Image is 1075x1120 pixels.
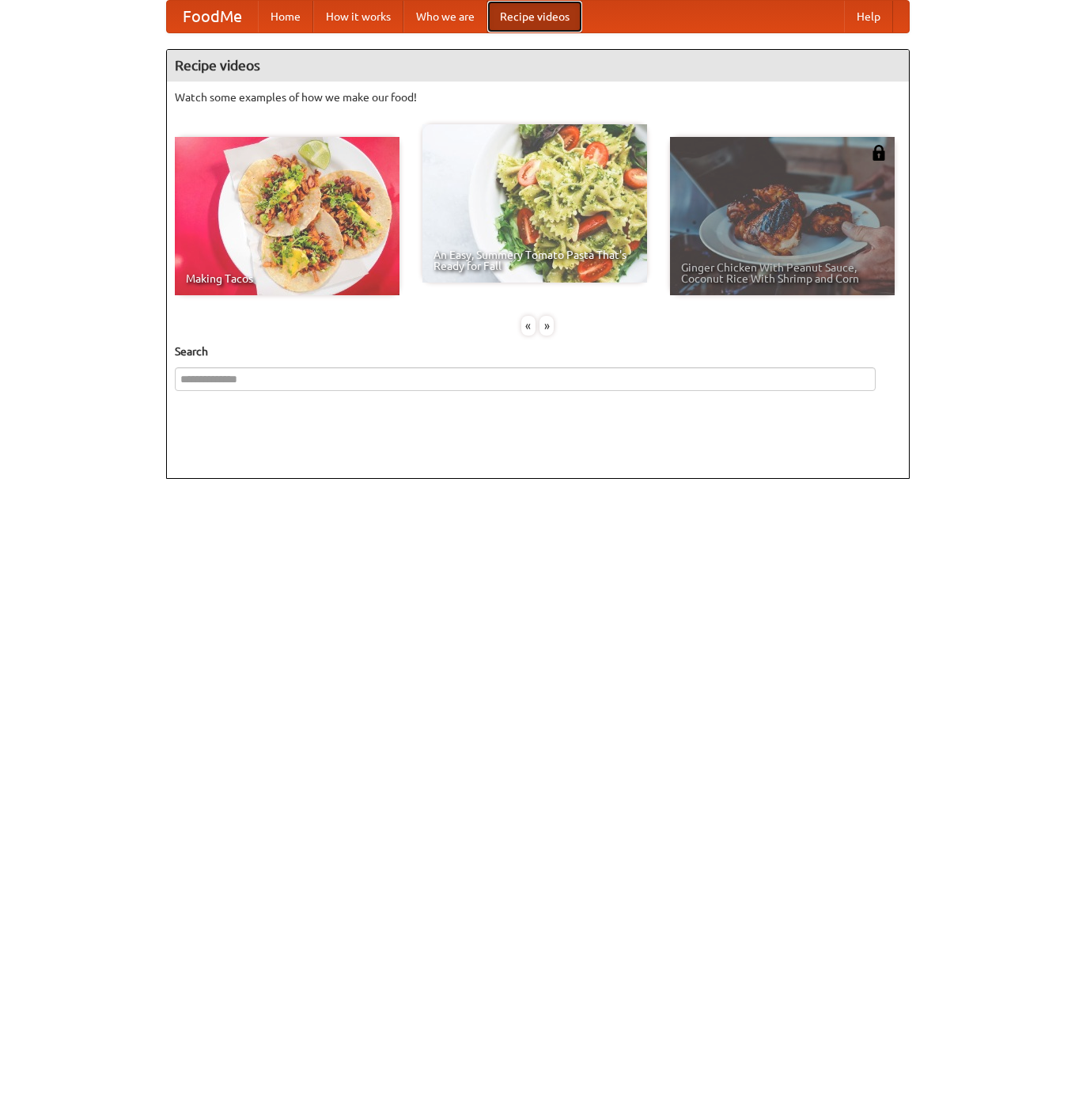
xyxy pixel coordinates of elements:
a: Who we are [403,1,487,32]
p: Watch some examples of how we make our food! [175,89,901,105]
h5: Search [175,344,901,359]
a: An Easy, Summery Tomato Pasta That's Ready for Fall [422,124,647,283]
a: Home [258,1,313,32]
a: Help [844,1,893,32]
h4: Recipe videos [167,50,909,82]
div: » [539,316,554,336]
div: « [521,316,536,336]
a: How it works [313,1,403,32]
img: 483408.png [871,145,887,161]
a: FoodMe [167,1,258,32]
span: Making Tacos [186,273,388,284]
span: An Easy, Summery Tomato Pasta That's Ready for Fall [433,249,636,271]
a: Making Tacos [175,137,399,295]
a: Recipe videos [487,1,582,32]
